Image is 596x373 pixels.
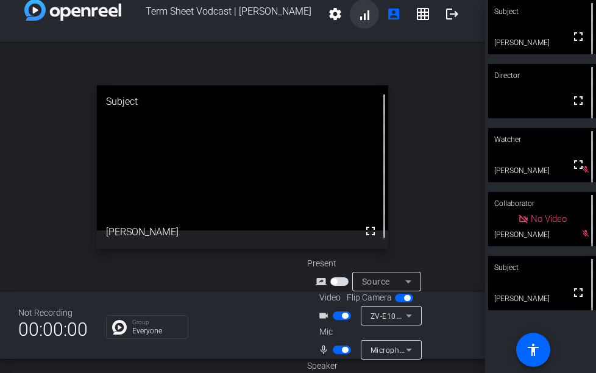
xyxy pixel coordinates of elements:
[488,128,596,151] div: Watcher
[531,213,567,224] span: No Video
[386,7,401,21] mat-icon: account_box
[18,314,88,344] span: 00:00:00
[318,308,333,323] mat-icon: videocam_outline
[488,256,596,279] div: Subject
[307,257,429,270] div: Present
[571,157,586,172] mat-icon: fullscreen
[362,277,390,286] span: Source
[318,343,333,357] mat-icon: mic_none
[307,360,380,372] div: Speaker
[571,29,586,44] mat-icon: fullscreen
[112,320,127,335] img: Chat Icon
[97,85,388,118] div: Subject
[363,224,378,238] mat-icon: fullscreen
[328,7,342,21] mat-icon: settings
[132,327,182,335] p: Everyone
[445,7,459,21] mat-icon: logout
[571,285,586,300] mat-icon: fullscreen
[307,325,429,338] div: Mic
[371,311,452,321] span: ZV-E10M2 (054c:0ee8)
[488,192,596,215] div: Collaborator
[371,345,563,355] span: Microphone (ATR2100x-USB Microphone) (0909:004d)
[488,64,596,87] div: Director
[18,307,88,319] div: Not Recording
[571,93,586,108] mat-icon: fullscreen
[132,319,182,325] p: Group
[347,291,392,304] span: Flip Camera
[319,291,341,304] span: Video
[416,7,430,21] mat-icon: grid_on
[316,274,330,289] mat-icon: screen_share_outline
[526,343,541,357] mat-icon: accessibility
